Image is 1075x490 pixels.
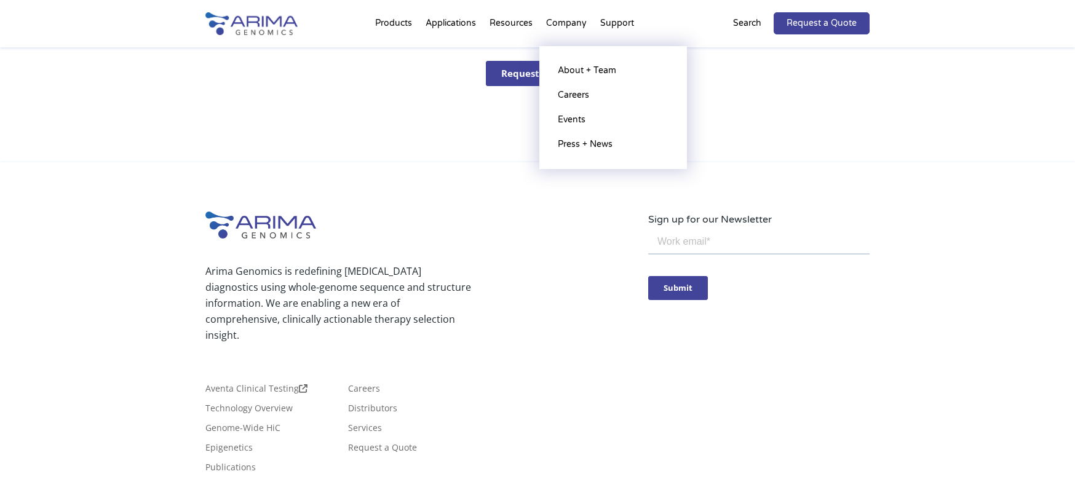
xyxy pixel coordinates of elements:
[14,171,30,182] span: Hi-C
[195,251,203,259] input: Other
[3,267,11,275] input: Arima Bioinformatics Platform
[206,219,260,230] span: Human Health
[648,211,870,227] p: Sign up for our Newsletter
[205,404,293,417] a: Technology Overview
[3,219,11,227] input: Hi-C for FFPE
[552,58,675,83] a: About + Team
[14,283,36,294] span: Other
[206,235,308,246] span: Structural Variant Discovery
[195,204,203,211] input: Epigenetics
[206,251,228,262] span: Other
[205,424,280,437] a: Genome-Wide HiC
[733,15,761,31] p: Search
[348,404,397,417] a: Distributors
[3,204,11,211] input: High Coverage Hi-C
[192,152,299,163] span: What is your area of interest?
[3,188,11,196] input: Capture Hi-C
[192,1,230,12] span: Last name
[348,424,382,437] a: Services
[205,12,298,35] img: Arima-Genomics-logo
[205,263,471,343] p: Arima Genomics is redefining [MEDICAL_DATA] diagnostics using whole-genome sequence and structure...
[195,219,203,227] input: Human Health
[348,443,417,457] a: Request a Quote
[195,188,203,196] input: Gene Regulation
[3,172,11,180] input: Hi-C
[552,83,675,108] a: Careers
[14,251,59,262] span: Library Prep
[552,108,675,132] a: Events
[205,463,256,476] a: Publications
[14,267,124,278] span: Arima Bioinformatics Platform
[3,235,11,243] input: Single-Cell Methyl-3C
[205,384,307,398] a: Aventa Clinical Testing
[3,283,11,291] input: Other
[348,384,380,398] a: Careers
[195,235,203,243] input: Structural Variant Discovery
[14,219,61,230] span: Hi-C for FFPE
[854,333,1075,490] iframe: Chat Widget
[14,187,61,198] span: Capture Hi-C
[205,211,316,239] img: Arima-Genomics-logo
[14,203,85,214] span: High Coverage Hi-C
[192,101,211,113] span: State
[552,132,675,157] a: Press + News
[3,251,11,259] input: Library Prep
[206,171,274,182] span: Genome Assembly
[206,203,247,214] span: Epigenetics
[205,443,253,457] a: Epigenetics
[648,227,870,308] iframe: Form 0
[206,187,266,198] span: Gene Regulation
[14,235,90,246] span: Single-Cell Methyl-3C
[774,12,870,34] a: Request a Quote
[195,172,203,180] input: Genome Assembly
